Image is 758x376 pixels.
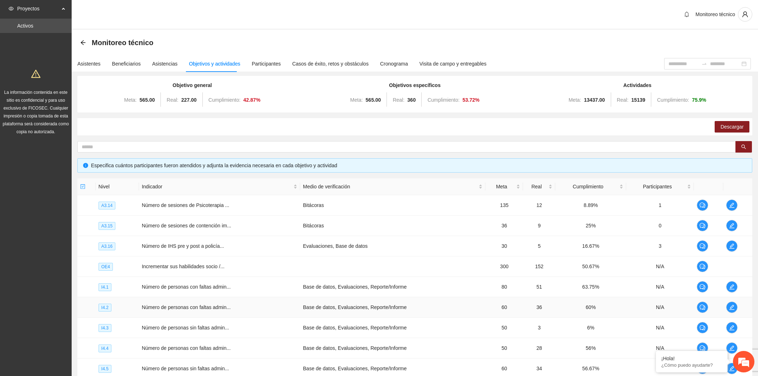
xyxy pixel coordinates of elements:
[568,97,581,103] span: Meta:
[726,363,738,374] button: edit
[112,60,141,68] div: Beneficiarios
[726,366,737,371] span: edit
[726,302,738,313] button: edit
[189,60,240,68] div: Objetivos y actividades
[726,325,737,331] span: edit
[99,222,115,230] span: A3.15
[726,199,738,211] button: edit
[142,264,225,269] span: Incrementar sus habilidades socio /...
[661,356,722,361] div: ¡Hola!
[99,304,111,312] span: I4.2
[626,256,694,277] td: N/A
[555,297,626,318] td: 60%
[681,9,692,20] button: bell
[523,297,555,318] td: 36
[485,338,523,358] td: 50
[697,261,708,272] button: comment
[726,304,737,310] span: edit
[31,69,40,78] span: warning
[142,304,231,310] span: Número de personas con faltas admin...
[726,322,738,333] button: edit
[701,61,707,67] span: to
[726,223,737,228] span: edit
[300,318,485,338] td: Base de datos, Evaluaciones, Reporte/Informe
[555,216,626,236] td: 25%
[626,195,694,216] td: 1
[300,297,485,318] td: Base de datos, Evaluaciones, Reporte/Informe
[626,338,694,358] td: N/A
[142,202,229,208] span: Número de sesiones de Psicoterapia ...
[726,345,737,351] span: edit
[697,240,708,252] button: comment
[407,97,416,103] strong: 360
[99,242,115,250] span: A3.16
[657,97,689,103] span: Cumplimiento:
[697,322,708,333] button: comment
[523,277,555,297] td: 51
[80,40,86,46] div: Back
[142,345,231,351] span: Número de personas con faltas admin...
[80,184,85,189] span: check-square
[142,183,292,191] span: Indicador
[181,97,197,103] strong: 227.00
[626,216,694,236] td: 0
[485,297,523,318] td: 60
[142,366,229,371] span: Número de personas sin faltas admin...
[558,183,618,191] span: Cumplimiento
[380,60,408,68] div: Cronograma
[681,11,692,17] span: bell
[140,97,155,103] strong: 565.00
[142,243,224,249] span: Número de IHS pre y post a policía...
[419,60,486,68] div: Visita de campo y entregables
[91,162,747,169] div: Especifica cuántos participantes fueron atendidos y adjunta la evidencia necesaria en cada objeti...
[292,60,369,68] div: Casos de éxito, retos y obstáculos
[167,97,178,103] span: Real:
[303,183,477,191] span: Medio de verificación
[485,277,523,297] td: 80
[741,144,746,150] span: search
[142,284,231,290] span: Número de personas con faltas admin...
[523,178,555,195] th: Real
[99,365,111,373] span: I4.5
[726,284,737,290] span: edit
[485,256,523,277] td: 300
[738,11,752,18] span: user
[300,338,485,358] td: Base de datos, Evaluaciones, Reporte/Informe
[300,216,485,236] td: Bitácoras
[142,223,231,228] span: Número de sesiones de contención im...
[629,183,686,191] span: Participantes
[393,97,404,103] span: Real:
[96,178,139,195] th: Nivel
[80,40,86,45] span: arrow-left
[142,325,229,331] span: Número de personas sin faltas admin...
[173,82,212,88] strong: Objetivo general
[243,97,260,103] strong: 42.87 %
[523,195,555,216] td: 12
[485,178,523,195] th: Meta
[366,97,381,103] strong: 565.00
[555,236,626,256] td: 16.67%
[701,61,707,67] span: swap-right
[626,297,694,318] td: N/A
[626,277,694,297] td: N/A
[99,283,111,291] span: I4.1
[485,236,523,256] td: 30
[208,97,240,103] span: Cumplimiento:
[523,338,555,358] td: 28
[523,318,555,338] td: 3
[617,97,629,103] span: Real:
[300,277,485,297] td: Base de datos, Evaluaciones, Reporte/Informe
[139,178,300,195] th: Indicador
[726,220,738,231] button: edit
[626,178,694,195] th: Participantes
[9,6,14,11] span: eye
[726,202,737,208] span: edit
[697,199,708,211] button: comment
[523,236,555,256] td: 5
[99,344,111,352] span: I4.4
[738,7,752,21] button: user
[99,324,111,332] span: I4.3
[92,37,153,48] span: Monitoreo técnico
[697,342,708,354] button: comment
[523,216,555,236] td: 9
